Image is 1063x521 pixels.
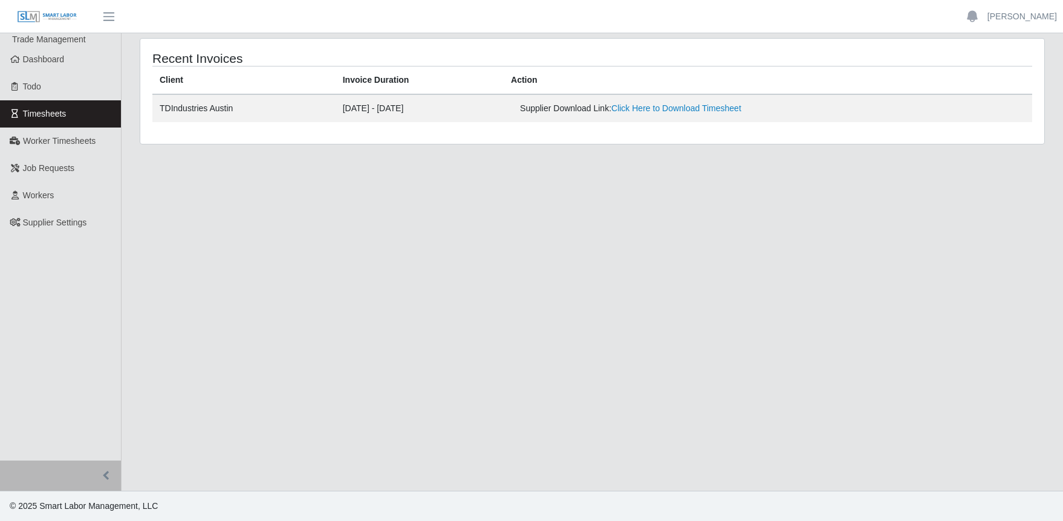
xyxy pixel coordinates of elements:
span: Workers [23,190,54,200]
div: Supplier Download Link: [520,102,845,115]
h4: Recent Invoices [152,51,509,66]
td: [DATE] - [DATE] [336,94,504,122]
span: Trade Management [12,34,86,44]
a: Click Here to Download Timesheet [611,103,741,113]
span: Todo [23,82,41,91]
th: Client [152,66,336,95]
span: © 2025 Smart Labor Management, LLC [10,501,158,511]
th: Invoice Duration [336,66,504,95]
span: Job Requests [23,163,75,173]
a: [PERSON_NAME] [987,10,1057,23]
img: SLM Logo [17,10,77,24]
span: Supplier Settings [23,218,87,227]
span: Dashboard [23,54,65,64]
span: Worker Timesheets [23,136,96,146]
td: TDIndustries Austin [152,94,336,122]
th: Action [504,66,1032,95]
span: Timesheets [23,109,67,118]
